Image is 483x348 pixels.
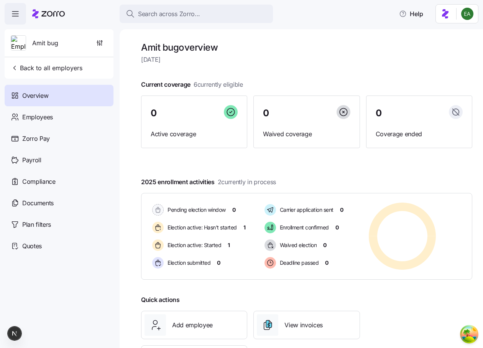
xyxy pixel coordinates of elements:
[22,155,41,165] span: Payroll
[120,5,273,23] button: Search across Zorro...
[5,85,113,106] a: Overview
[141,55,472,64] span: [DATE]
[335,224,339,231] span: 0
[323,241,327,249] span: 0
[138,9,200,19] span: Search across Zorro...
[393,6,429,21] button: Help
[284,320,323,330] span: View invoices
[22,112,53,122] span: Employees
[165,241,221,249] span: Election active: Started
[278,206,333,214] span: Carrier application sent
[141,295,180,305] span: Quick actions
[5,106,113,128] a: Employees
[325,259,329,267] span: 0
[8,60,85,76] button: Back to all employers
[376,109,382,118] span: 0
[278,224,329,231] span: Enrollment confirmed
[141,177,276,187] span: 2025 enrollment activities
[278,259,319,267] span: Deadline passed
[22,198,54,208] span: Documents
[11,36,26,51] img: Employer logo
[194,80,243,89] span: 6 currently eligible
[22,241,42,251] span: Quotes
[165,259,210,267] span: Election submitted
[22,91,48,101] span: Overview
[5,214,113,235] a: Plan filters
[461,8,473,20] img: 825f81ac18705407de6586dd0afd9873
[232,206,236,214] span: 0
[22,177,56,186] span: Compliance
[376,129,463,139] span: Coverage ended
[32,38,58,48] span: Amit bug
[141,80,243,89] span: Current coverage
[165,224,237,231] span: Election active: Hasn't started
[22,134,50,143] span: Zorro Pay
[399,9,423,18] span: Help
[263,109,269,118] span: 0
[5,171,113,192] a: Compliance
[172,320,213,330] span: Add employee
[151,109,157,118] span: 0
[278,241,317,249] span: Waived election
[340,206,343,214] span: 0
[5,192,113,214] a: Documents
[22,220,51,229] span: Plan filters
[11,63,82,73] span: Back to all employers
[243,224,246,231] span: 1
[5,149,113,171] a: Payroll
[5,128,113,149] a: Zorro Pay
[165,206,226,214] span: Pending election window
[5,235,113,257] a: Quotes
[151,129,238,139] span: Active coverage
[263,129,350,139] span: Waived coverage
[218,177,276,187] span: 2 currently in process
[217,259,220,267] span: 0
[462,327,477,342] button: Open Tanstack query devtools
[141,41,472,53] h1: Amit bug overview
[228,241,230,249] span: 1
